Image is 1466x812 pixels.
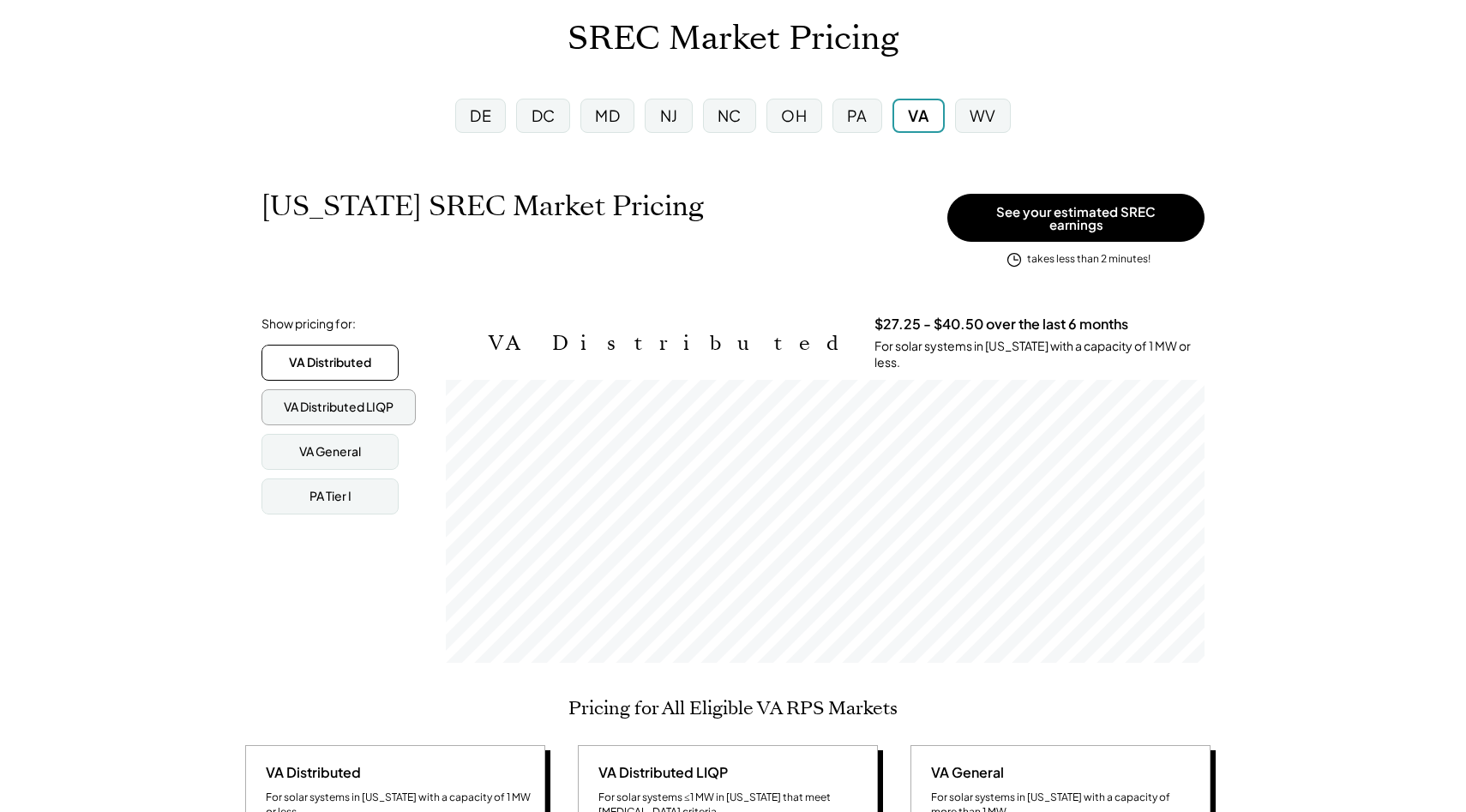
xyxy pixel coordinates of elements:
[970,105,996,126] div: WV
[289,354,371,371] div: VA Distributed
[309,488,351,505] div: PA Tier I
[299,443,361,460] div: VA General
[259,763,361,782] div: VA Distributed
[568,697,898,719] h2: Pricing for All Eligible VA RPS Markets
[261,316,356,333] div: Show pricing for:
[908,105,928,126] div: VA
[874,316,1128,334] h3: $27.25 - $40.50 over the last 6 months
[947,194,1205,242] button: See your estimated SREC earnings
[660,105,678,126] div: NJ
[718,105,742,126] div: NC
[595,105,620,126] div: MD
[261,189,704,223] h1: [US_STATE] SREC Market Pricing
[568,19,898,59] h1: SREC Market Pricing
[532,105,556,126] div: DC
[924,763,1004,782] div: VA General
[592,763,728,782] div: VA Distributed LIQP
[847,105,868,126] div: PA
[489,331,849,356] h2: VA Distributed
[470,105,491,126] div: DE
[284,399,394,416] div: VA Distributed LIQP
[874,338,1205,371] div: For solar systems in [US_STATE] with a capacity of 1 MW or less.
[1027,252,1151,267] div: takes less than 2 minutes!
[781,105,807,126] div: OH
